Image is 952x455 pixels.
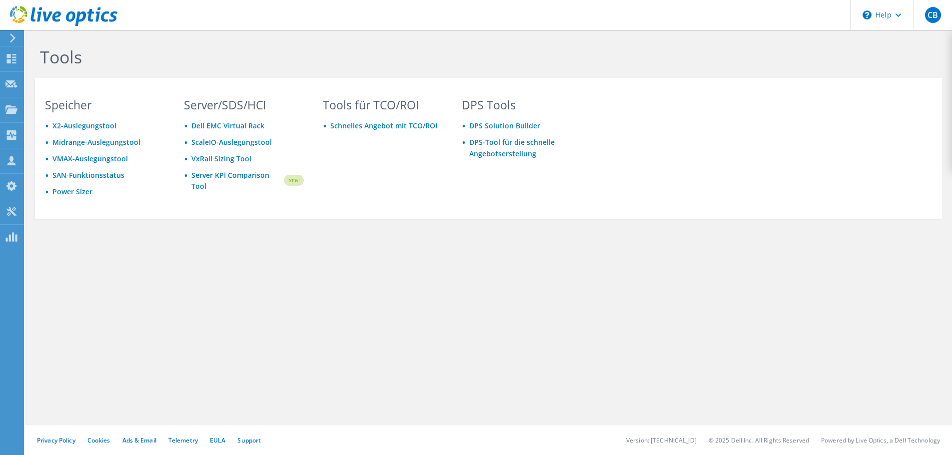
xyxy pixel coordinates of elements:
[52,154,128,163] a: VMAX-Auslegungstool
[52,170,124,180] a: SAN-Funktionsstatus
[52,187,92,196] a: Power Sizer
[191,154,251,163] a: VxRail Sizing Tool
[122,436,156,445] a: Ads & Email
[210,436,225,445] a: EULA
[52,137,140,147] a: Midrange-Auslegungstool
[191,170,282,192] a: Server KPI Comparison Tool
[626,436,697,445] li: Version: [TECHNICAL_ID]
[184,99,304,110] h3: Server/SDS/HCI
[323,99,443,110] h3: Tools für TCO/ROI
[330,121,437,130] a: Schnelles Angebot mit TCO/ROI
[191,137,272,147] a: ScaleIO-Auslegungstool
[37,436,75,445] a: Privacy Policy
[168,436,198,445] a: Telemetry
[45,99,165,110] h3: Speicher
[821,436,940,445] li: Powered by Live Optics, a Dell Technology
[52,121,116,130] a: X2-Auslegungstool
[469,121,540,130] a: DPS Solution Builder
[191,121,264,130] a: Dell EMC Virtual Rack
[282,169,304,192] img: new-badge.svg
[925,7,941,23] span: CB
[87,436,110,445] a: Cookies
[863,10,872,19] svg: \n
[462,99,582,110] h3: DPS Tools
[40,46,715,67] h1: Tools
[709,436,809,445] li: © 2025 Dell Inc. All Rights Reserved
[237,436,261,445] a: Support
[469,137,555,158] a: DPS-Tool für die schnelle Angebotserstellung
